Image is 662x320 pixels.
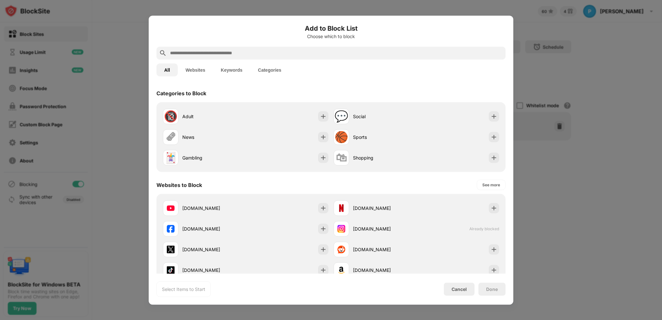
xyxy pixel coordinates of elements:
button: Categories [250,63,289,76]
div: [DOMAIN_NAME] [353,205,416,212]
div: 🃏 [164,151,177,164]
div: Sports [353,134,416,140]
div: Gambling [182,154,246,161]
div: 🛍 [336,151,347,164]
div: Adult [182,113,246,120]
div: [DOMAIN_NAME] [182,205,246,212]
img: favicons [167,245,175,253]
div: Choose which to block [156,34,506,39]
div: 🏀 [335,130,348,144]
div: [DOMAIN_NAME] [182,246,246,253]
img: search.svg [159,49,167,57]
div: Select Items to Start [162,286,205,292]
img: favicons [337,245,345,253]
div: 💬 [335,110,348,123]
div: [DOMAIN_NAME] [353,267,416,274]
button: Keywords [213,63,250,76]
img: favicons [167,225,175,232]
div: [DOMAIN_NAME] [182,267,246,274]
span: Already blocked [469,226,499,231]
div: Cancel [452,286,467,292]
div: [DOMAIN_NAME] [353,246,416,253]
img: favicons [337,225,345,232]
div: [DOMAIN_NAME] [182,225,246,232]
div: Categories to Block [156,90,206,96]
div: News [182,134,246,140]
img: favicons [167,266,175,274]
img: favicons [337,266,345,274]
img: favicons [167,204,175,212]
img: favicons [337,204,345,212]
div: See more [482,181,500,188]
button: All [156,63,178,76]
div: Social [353,113,416,120]
div: Shopping [353,154,416,161]
div: 🗞 [165,130,176,144]
div: Done [486,286,498,292]
div: 🔞 [164,110,177,123]
div: Websites to Block [156,181,202,188]
div: [DOMAIN_NAME] [353,225,416,232]
h6: Add to Block List [156,23,506,33]
button: Websites [178,63,213,76]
